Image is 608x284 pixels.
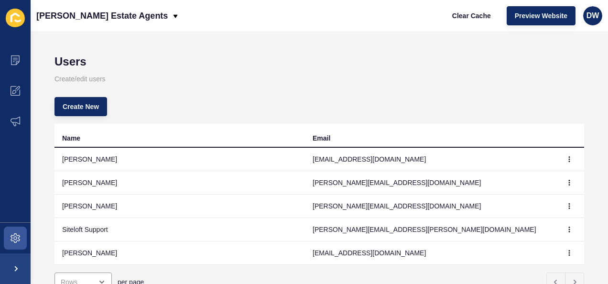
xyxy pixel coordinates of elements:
[452,11,491,21] span: Clear Cache
[54,241,305,265] td: [PERSON_NAME]
[36,4,168,28] p: [PERSON_NAME] Estate Agents
[54,218,305,241] td: Siteloft Support
[54,148,305,171] td: [PERSON_NAME]
[305,171,555,195] td: [PERSON_NAME][EMAIL_ADDRESS][DOMAIN_NAME]
[444,6,499,25] button: Clear Cache
[305,241,555,265] td: [EMAIL_ADDRESS][DOMAIN_NAME]
[63,102,99,111] span: Create New
[515,11,567,21] span: Preview Website
[62,133,80,143] div: Name
[313,133,330,143] div: Email
[54,97,107,116] button: Create New
[586,11,599,21] span: DW
[305,218,555,241] td: [PERSON_NAME][EMAIL_ADDRESS][PERSON_NAME][DOMAIN_NAME]
[54,171,305,195] td: [PERSON_NAME]
[305,195,555,218] td: [PERSON_NAME][EMAIL_ADDRESS][DOMAIN_NAME]
[507,6,575,25] button: Preview Website
[54,55,584,68] h1: Users
[54,195,305,218] td: [PERSON_NAME]
[54,68,584,89] p: Create/edit users
[305,148,555,171] td: [EMAIL_ADDRESS][DOMAIN_NAME]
